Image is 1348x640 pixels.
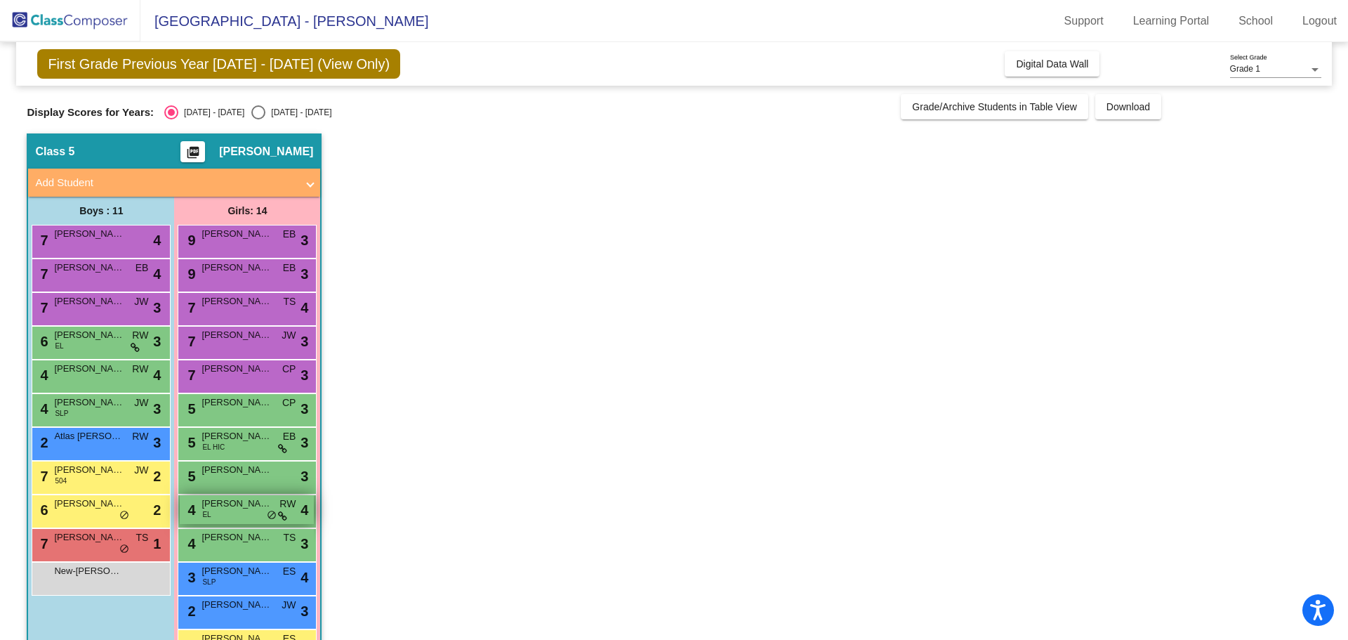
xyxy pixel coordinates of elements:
[901,94,1088,119] button: Grade/Archive Students in Table View
[300,533,308,554] span: 3
[283,429,296,444] span: EB
[54,362,124,376] span: [PERSON_NAME]
[134,396,148,410] span: JW
[201,429,272,443] span: [PERSON_NAME]
[219,145,313,159] span: [PERSON_NAME]
[54,497,124,511] span: [PERSON_NAME]
[1230,64,1260,74] span: Grade 1
[201,396,272,410] span: [PERSON_NAME]
[132,328,148,343] span: RW
[134,294,148,309] span: JW
[300,365,308,386] span: 3
[284,294,296,309] span: TS
[1122,10,1221,32] a: Learning Portal
[37,233,48,248] span: 7
[37,502,48,518] span: 6
[153,398,161,419] span: 3
[28,197,174,225] div: Boys : 11
[54,463,124,477] span: [PERSON_NAME] [PERSON_NAME]
[282,328,296,343] span: JW
[54,564,124,578] span: New-[PERSON_NAME]
[265,106,331,119] div: [DATE] - [DATE]
[1053,10,1115,32] a: Support
[201,294,272,308] span: [PERSON_NAME]
[1227,10,1284,32] a: School
[153,365,161,386] span: 4
[140,10,428,32] span: [GEOGRAPHIC_DATA] - [PERSON_NAME]
[180,141,205,162] button: Print Students Details
[300,567,308,588] span: 4
[185,145,201,165] mat-icon: picture_as_pdf
[153,533,161,554] span: 1
[184,401,195,417] span: 5
[132,362,148,377] span: RW
[54,261,124,275] span: [PERSON_NAME] Jammu
[174,197,320,225] div: Girls: 14
[164,105,331,119] mat-radio-group: Select an option
[300,601,308,622] span: 3
[1106,101,1150,112] span: Download
[300,297,308,318] span: 4
[184,435,195,450] span: 5
[201,530,272,544] span: [PERSON_NAME]
[153,466,161,487] span: 2
[153,331,161,352] span: 3
[35,175,296,191] mat-panel-title: Add Student
[282,396,296,410] span: CP
[55,408,68,419] span: SLP
[201,598,272,612] span: [PERSON_NAME]
[282,362,296,377] span: CP
[201,497,272,511] span: [PERSON_NAME]
[37,401,48,417] span: 4
[300,466,308,487] span: 3
[153,263,161,285] span: 4
[153,297,161,318] span: 3
[300,263,308,285] span: 3
[54,530,124,544] span: [PERSON_NAME]
[119,544,129,555] span: do_not_disturb_alt
[37,49,400,79] span: First Grade Previous Year [DATE] - [DATE] (View Only)
[202,509,211,520] span: EL
[201,227,272,241] span: [PERSON_NAME]
[1095,94,1161,119] button: Download
[153,499,161,521] span: 2
[283,261,296,275] span: EB
[201,261,272,275] span: [PERSON_NAME]
[37,435,48,450] span: 2
[184,266,195,282] span: 9
[300,499,308,521] span: 4
[283,564,296,579] span: ES
[912,101,1077,112] span: Grade/Archive Students in Table View
[201,463,272,477] span: [PERSON_NAME]
[201,564,272,578] span: [PERSON_NAME]
[1291,10,1348,32] a: Logout
[28,169,320,197] mat-expansion-panel-header: Add Student
[184,300,195,315] span: 7
[300,432,308,453] span: 3
[300,331,308,352] span: 3
[178,106,244,119] div: [DATE] - [DATE]
[1005,51,1099,77] button: Digital Data Wall
[119,510,129,521] span: do_not_disturb_alt
[37,266,48,282] span: 7
[27,106,154,119] span: Display Scores for Years:
[54,328,124,342] span: [PERSON_NAME]
[37,536,48,551] span: 7
[54,294,124,308] span: [PERSON_NAME] [PERSON_NAME]
[284,530,296,545] span: TS
[184,536,195,551] span: 4
[282,598,296,613] span: JW
[184,570,195,585] span: 3
[300,230,308,251] span: 3
[134,463,148,478] span: JW
[54,396,124,410] span: [PERSON_NAME]
[283,227,296,242] span: EB
[184,469,195,484] span: 5
[54,429,124,443] span: Atlas [PERSON_NAME]
[202,442,225,452] span: EL HIC
[1016,58,1088,70] span: Digital Data Wall
[184,233,195,248] span: 9
[153,432,161,453] span: 3
[184,334,195,349] span: 7
[37,334,48,349] span: 6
